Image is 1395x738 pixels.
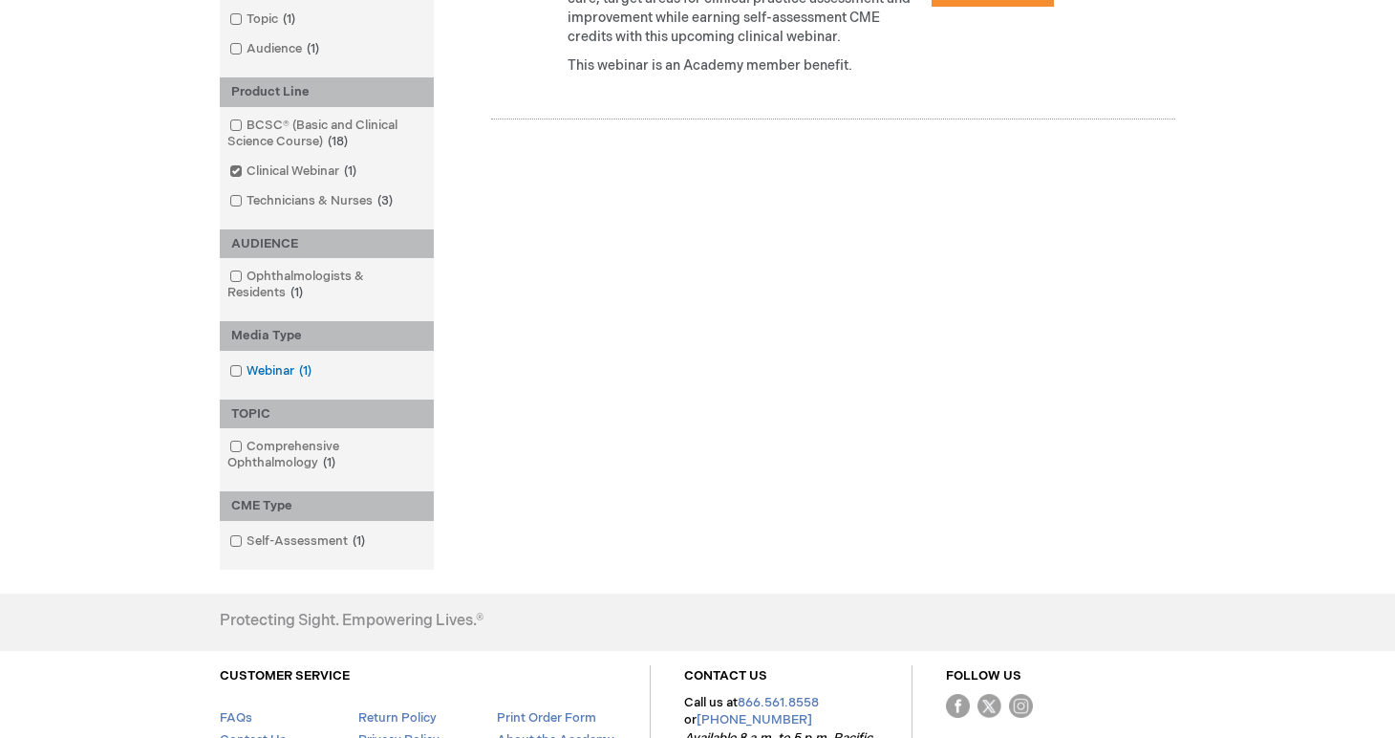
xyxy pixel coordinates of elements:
img: Twitter [977,694,1001,718]
img: instagram [1009,694,1033,718]
span: 1 [318,455,340,470]
span: 1 [286,285,308,300]
a: Ophthalmologists & Residents1 [225,268,429,302]
a: Print Order Form [497,710,596,726]
div: TOPIC [220,400,434,429]
span: 1 [294,363,316,379]
a: Technicians & Nurses3 [225,192,400,210]
div: AUDIENCE [220,229,434,259]
h4: Protecting Sight. Empowering Lives.® [220,613,483,630]
a: Return Policy [358,710,437,726]
a: Comprehensive Ophthalmology1 [225,438,429,472]
a: Webinar1 [225,362,319,380]
span: 1 [278,11,300,27]
a: FOLLOW US [946,668,1021,684]
span: 1 [339,163,361,179]
a: CUSTOMER SERVICE [220,668,350,684]
a: Self-Assessment1 [225,532,373,551]
span: 18 [323,134,353,149]
div: CME Type [220,491,434,521]
a: BCSC® (Basic and Clinical Science Course)18 [225,117,429,151]
span: 1 [348,533,370,549]
div: Product Line [220,77,434,107]
a: FAQs [220,710,252,726]
a: Audience1 [225,40,327,58]
a: 866.561.8558 [738,695,819,710]
img: Facebook [946,694,970,718]
a: Clinical Webinar1 [225,163,364,181]
span: 3 [373,193,397,208]
a: Topic1 [225,11,303,29]
div: Media Type [220,321,434,351]
span: 1 [302,41,324,56]
a: CONTACT US [684,668,767,684]
a: [PHONE_NUMBER] [697,712,812,727]
p: This webinar is an Academy member benefit. [568,56,922,76]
